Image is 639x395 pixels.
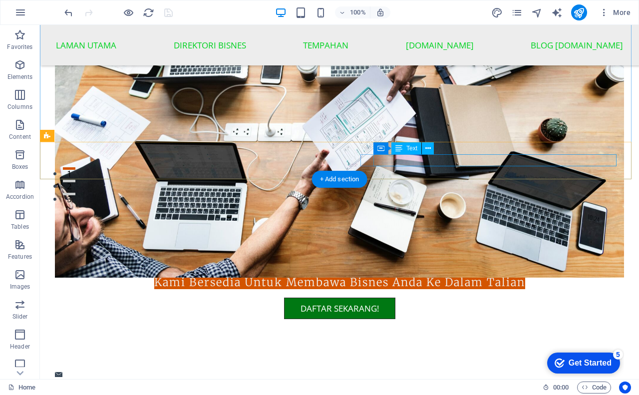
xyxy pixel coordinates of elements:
p: Columns [7,103,32,111]
p: Accordion [6,193,34,201]
a: Click to cancel selection. Double-click to open Pages [8,382,35,394]
button: undo [62,6,74,18]
span: More [599,7,631,17]
span: : [560,384,562,391]
span: Text [406,145,417,151]
div: Get Started 5 items remaining, 0% complete [8,5,81,26]
button: publish [571,4,587,20]
p: Content [9,133,31,141]
button: design [491,6,503,18]
button: 3 [23,168,35,170]
h6: 100% [350,6,366,18]
i: Publish [573,7,585,18]
button: More [595,4,635,20]
i: Reload page [143,7,154,18]
div: 5 [74,2,84,12]
button: pages [511,6,523,18]
h6: Session time [543,382,569,394]
button: Click here to leave preview mode and continue editing [122,6,134,18]
i: Undo: Change menu items (Ctrl+Z) [63,7,74,18]
button: 1 [23,142,35,145]
i: Pages (Ctrl+Alt+S) [511,7,523,18]
button: 100% [335,6,370,18]
p: Boxes [12,163,28,171]
p: Images [10,283,30,291]
button: text_generator [551,6,563,18]
div: + Add section [312,171,367,188]
i: AI Writer [551,7,563,18]
i: Navigator [531,7,543,18]
a: [EMAIL_ADDRESS][DOMAIN_NAME] [18,353,147,364]
i: Design (Ctrl+Alt+Y) [491,7,503,18]
span: 00 00 [553,382,569,394]
button: Usercentrics [619,382,631,394]
button: navigator [531,6,543,18]
p: Features [8,253,32,261]
p: Header [10,343,30,351]
span: Code [582,382,607,394]
p: Slider [12,313,28,321]
button: Code [577,382,611,394]
p: Tables [11,223,29,231]
button: 2 [23,155,35,157]
div: Get Started [29,11,72,20]
p: Elements [7,73,33,81]
i: On resize automatically adjust zoom level to fit chosen device. [376,8,385,17]
p: Favorites [7,43,32,51]
button: reload [142,6,154,18]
